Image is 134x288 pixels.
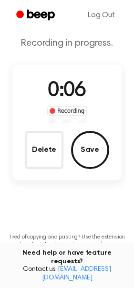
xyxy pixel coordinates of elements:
[78,4,124,27] a: Log Out
[10,6,63,25] a: Beep
[6,266,128,282] span: Contact us
[47,106,87,116] div: Recording
[48,81,86,101] span: 0:06
[25,131,63,169] button: Delete Audio Record
[71,131,109,169] button: Save Audio Record
[8,38,126,50] p: Recording in progress.
[8,234,126,248] p: Tired of copying and pasting? Use the extension to automatically insert your recordings.
[42,266,111,281] a: [EMAIL_ADDRESS][DOMAIN_NAME]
